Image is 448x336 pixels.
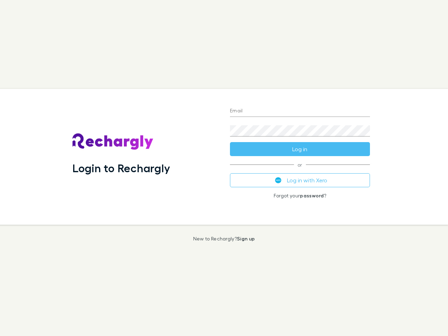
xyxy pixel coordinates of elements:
p: Forgot your ? [230,193,370,198]
a: Sign up [237,236,255,241]
h1: Login to Rechargly [72,161,170,175]
a: password [300,192,324,198]
p: New to Rechargly? [193,236,255,241]
button: Log in with Xero [230,173,370,187]
img: Rechargly's Logo [72,133,154,150]
button: Log in [230,142,370,156]
img: Xero's logo [275,177,281,183]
